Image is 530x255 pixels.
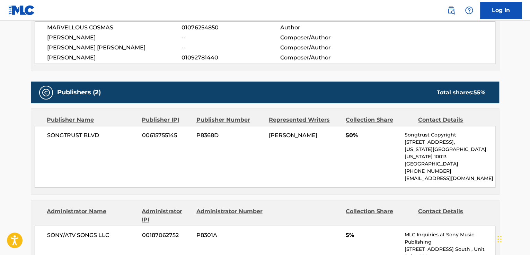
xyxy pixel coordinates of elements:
a: Log In [480,2,522,19]
span: Composer/Author [280,54,370,62]
span: P8301A [196,231,264,239]
div: Collection Share [346,116,413,124]
div: Contact Details [418,116,485,124]
div: Publisher IPI [142,116,191,124]
span: -- [182,44,280,52]
p: [PHONE_NUMBER] [405,168,495,175]
p: [US_STATE][GEOGRAPHIC_DATA][US_STATE] 10013 [405,146,495,160]
p: [GEOGRAPHIC_DATA] [405,160,495,168]
div: Administrator IPI [142,207,191,224]
span: 00615755145 [142,131,191,140]
div: Publisher Name [47,116,136,124]
div: Drag [497,229,502,249]
p: MLC Inquiries at Sony Music Publishing [405,231,495,246]
p: [EMAIL_ADDRESS][DOMAIN_NAME] [405,175,495,182]
div: Represented Writers [269,116,341,124]
h5: Publishers (2) [57,88,101,96]
img: search [447,6,455,15]
img: MLC Logo [8,5,35,15]
span: SONY/ATV SONGS LLC [47,231,137,239]
span: 55 % [474,89,485,96]
span: 00187062752 [142,231,191,239]
div: Administrator Name [47,207,136,224]
span: 50% [346,131,399,140]
div: Collection Share [346,207,413,224]
a: Public Search [444,3,458,17]
iframe: Chat Widget [495,222,530,255]
span: [PERSON_NAME] [269,132,317,139]
div: Total shares: [437,88,485,97]
div: Contact Details [418,207,485,224]
span: 01092781440 [182,54,280,62]
span: [PERSON_NAME] [PERSON_NAME] [47,44,182,52]
img: help [465,6,473,15]
span: P8368D [196,131,264,140]
p: [STREET_ADDRESS], [405,139,495,146]
p: Songtrust Copyright [405,131,495,139]
div: Publisher Number [196,116,263,124]
div: Administrator Number [196,207,263,224]
span: Composer/Author [280,34,370,42]
span: SONGTRUST BLVD [47,131,137,140]
span: Composer/Author [280,44,370,52]
img: Publishers [42,88,50,97]
span: 01076254850 [182,23,280,32]
span: [PERSON_NAME] [47,34,182,42]
span: Author [280,23,370,32]
span: [PERSON_NAME] [47,54,182,62]
span: MARVELLOUS COSMAS [47,23,182,32]
div: Help [462,3,476,17]
span: -- [182,34,280,42]
span: 5% [346,231,399,239]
